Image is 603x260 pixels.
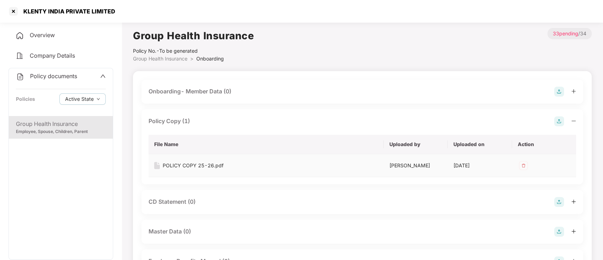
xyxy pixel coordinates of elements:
div: [DATE] [453,162,506,169]
span: plus [571,229,576,234]
img: svg+xml;base64,PHN2ZyB4bWxucz0iaHR0cDovL3d3dy53My5vcmcvMjAwMC9zdmciIHdpZHRoPSIzMiIgaGVpZ2h0PSIzMi... [518,160,529,171]
div: Policy Copy (1) [149,117,190,126]
div: Employee, Spouse, Children, Parent [16,128,106,135]
th: Uploaded on [448,135,512,154]
div: Onboarding- Member Data (0) [149,87,231,96]
div: Policies [16,95,35,103]
div: KLENTY INDIA PRIVATE LIMITED [19,8,115,15]
span: 33 pending [553,30,578,36]
div: Policy No.- To be generated [133,47,254,55]
div: Group Health Insurance [16,120,106,128]
div: Master Data (0) [149,227,191,236]
img: svg+xml;base64,PHN2ZyB4bWxucz0iaHR0cDovL3d3dy53My5vcmcvMjAwMC9zdmciIHdpZHRoPSIyOCIgaGVpZ2h0PSIyOC... [554,227,564,237]
span: Onboarding [196,56,224,62]
img: svg+xml;base64,PHN2ZyB4bWxucz0iaHR0cDovL3d3dy53My5vcmcvMjAwMC9zdmciIHdpZHRoPSIyOCIgaGVpZ2h0PSIyOC... [554,116,564,126]
img: svg+xml;base64,PHN2ZyB4bWxucz0iaHR0cDovL3d3dy53My5vcmcvMjAwMC9zdmciIHdpZHRoPSIxNiIgaGVpZ2h0PSIyMC... [154,162,160,169]
span: Company Details [30,52,75,59]
img: svg+xml;base64,PHN2ZyB4bWxucz0iaHR0cDovL3d3dy53My5vcmcvMjAwMC9zdmciIHdpZHRoPSIyNCIgaGVpZ2h0PSIyNC... [16,31,24,40]
span: down [97,97,100,101]
span: plus [571,89,576,94]
span: minus [571,119,576,123]
span: Active State [65,95,94,103]
span: Policy documents [30,73,77,80]
img: svg+xml;base64,PHN2ZyB4bWxucz0iaHR0cDovL3d3dy53My5vcmcvMjAwMC9zdmciIHdpZHRoPSIyOCIgaGVpZ2h0PSIyOC... [554,197,564,207]
img: svg+xml;base64,PHN2ZyB4bWxucz0iaHR0cDovL3d3dy53My5vcmcvMjAwMC9zdmciIHdpZHRoPSIyNCIgaGVpZ2h0PSIyNC... [16,52,24,60]
th: Uploaded by [384,135,448,154]
th: Action [512,135,576,154]
div: CD Statement (0) [149,197,196,206]
img: svg+xml;base64,PHN2ZyB4bWxucz0iaHR0cDovL3d3dy53My5vcmcvMjAwMC9zdmciIHdpZHRoPSIyOCIgaGVpZ2h0PSIyOC... [554,87,564,97]
div: POLICY COPY 25-26.pdf [163,162,224,169]
img: svg+xml;base64,PHN2ZyB4bWxucz0iaHR0cDovL3d3dy53My5vcmcvMjAwMC9zdmciIHdpZHRoPSIyNCIgaGVpZ2h0PSIyNC... [16,73,24,81]
span: Overview [30,31,55,39]
th: File Name [149,135,384,154]
div: [PERSON_NAME] [389,162,442,169]
span: Group Health Insurance [133,56,187,62]
span: plus [571,199,576,204]
h1: Group Health Insurance [133,28,254,44]
span: > [190,56,193,62]
p: / 34 [547,28,592,39]
button: Active Statedown [59,93,106,105]
span: up [100,73,106,79]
